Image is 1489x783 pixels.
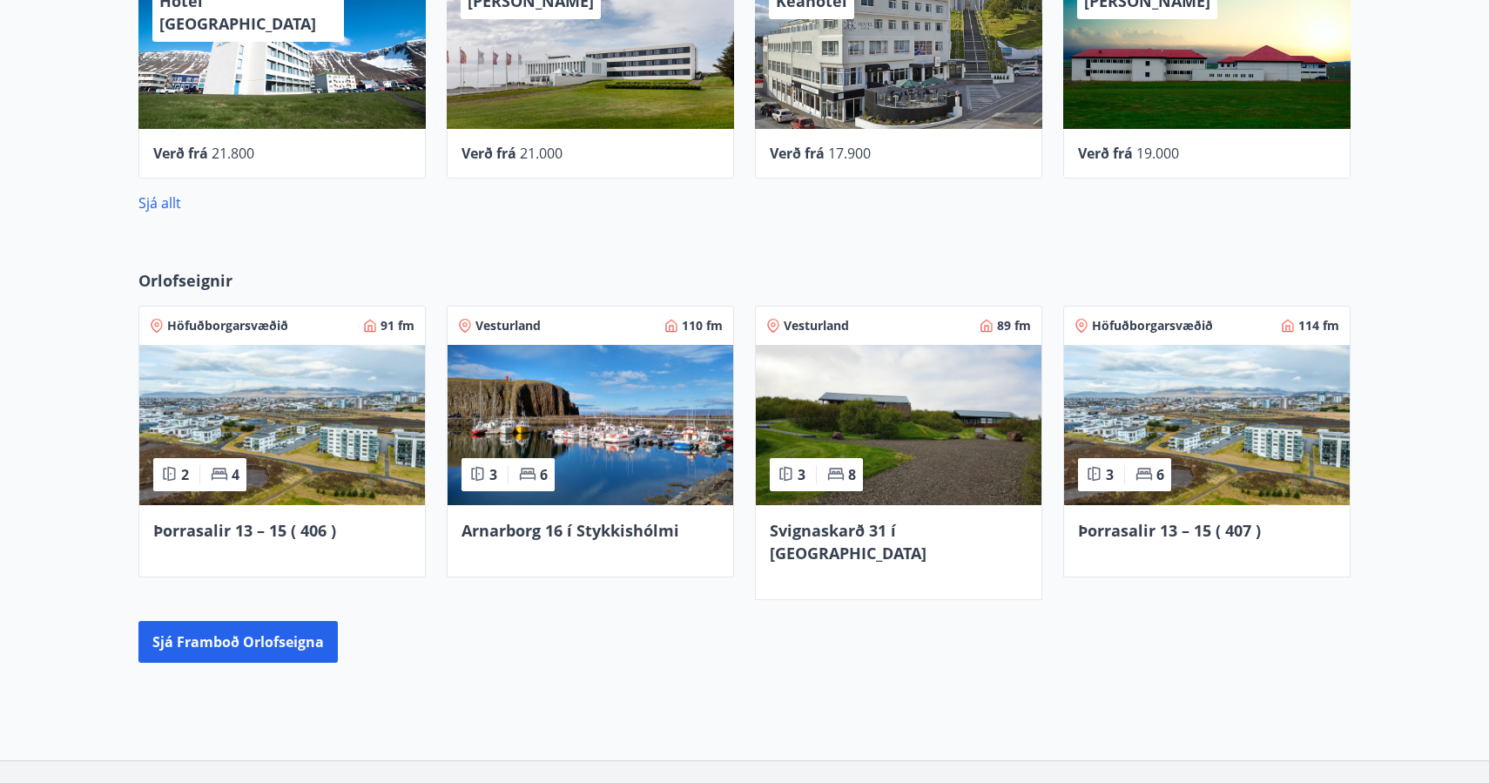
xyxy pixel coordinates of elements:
span: Vesturland [475,317,541,334]
span: Þorrasalir 13 – 15 ( 407 ) [1078,520,1261,541]
img: Paella dish [1064,345,1350,505]
span: Verð frá [770,144,825,163]
span: Vesturland [784,317,849,334]
span: 17.900 [828,144,871,163]
span: 3 [1106,465,1114,484]
span: 3 [489,465,497,484]
span: Verð frá [153,144,208,163]
span: 19.000 [1136,144,1179,163]
span: 89 fm [997,317,1031,334]
span: 4 [232,465,239,484]
span: 6 [1156,465,1164,484]
span: 6 [540,465,548,484]
span: 91 fm [381,317,414,334]
span: Verð frá [1078,144,1133,163]
span: Orlofseignir [138,269,232,292]
a: Sjá allt [138,193,181,213]
img: Paella dish [139,345,425,505]
img: Paella dish [448,345,733,505]
span: 110 fm [682,317,723,334]
img: Paella dish [756,345,1041,505]
span: 21.000 [520,144,563,163]
span: Verð frá [462,144,516,163]
span: 8 [848,465,856,484]
span: 114 fm [1298,317,1339,334]
button: Sjá framboð orlofseigna [138,621,338,663]
span: Höfuðborgarsvæðið [1092,317,1213,334]
span: Svignaskarð 31 í [GEOGRAPHIC_DATA] [770,520,926,564]
span: 2 [181,465,189,484]
span: Höfuðborgarsvæðið [167,317,288,334]
span: Arnarborg 16 í Stykkishólmi [462,520,679,541]
span: Þorrasalir 13 – 15 ( 406 ) [153,520,336,541]
span: 21.800 [212,144,254,163]
span: 3 [798,465,805,484]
